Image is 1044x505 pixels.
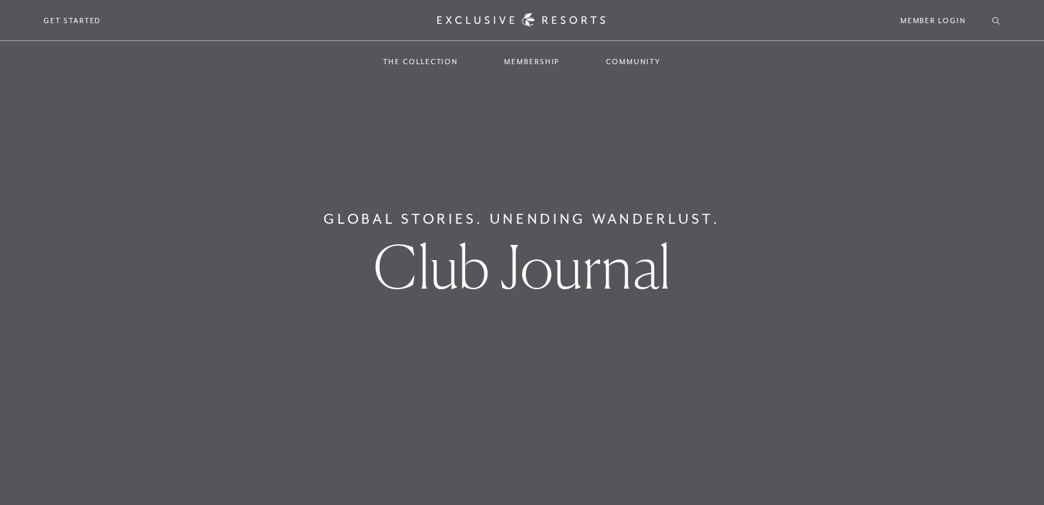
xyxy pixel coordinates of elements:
[593,42,674,81] a: Community
[44,15,101,26] a: Get Started
[900,15,966,26] a: Member Login
[324,208,720,230] h6: Global Stories. Unending Wanderlust.
[370,42,471,81] a: The Collection
[373,237,671,297] h1: Club Journal
[491,42,573,81] a: Membership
